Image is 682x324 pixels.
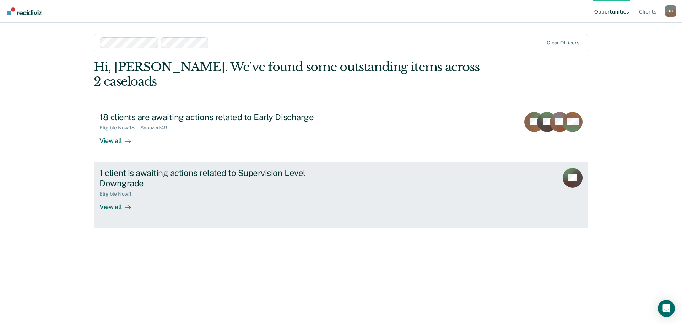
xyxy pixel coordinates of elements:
div: Open Intercom Messenger [658,300,675,317]
img: Recidiviz [7,7,42,15]
div: Eligible Now : 1 [99,191,137,197]
div: Clear officers [547,40,579,46]
a: 18 clients are awaiting actions related to Early DischargeEligible Now:18Snoozed:49View all [94,106,588,162]
div: Hi, [PERSON_NAME]. We’ve found some outstanding items across 2 caseloads [94,60,489,89]
a: 1 client is awaiting actions related to Supervision Level DowngradeEligible Now:1View all [94,162,588,228]
div: View all [99,131,139,145]
div: View all [99,197,139,211]
div: Eligible Now : 18 [99,125,140,131]
button: Profile dropdown button [665,5,676,17]
div: 1 client is awaiting actions related to Supervision Level Downgrade [99,168,349,188]
div: J G [665,5,676,17]
div: 18 clients are awaiting actions related to Early Discharge [99,112,349,122]
div: Snoozed : 49 [140,125,173,131]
